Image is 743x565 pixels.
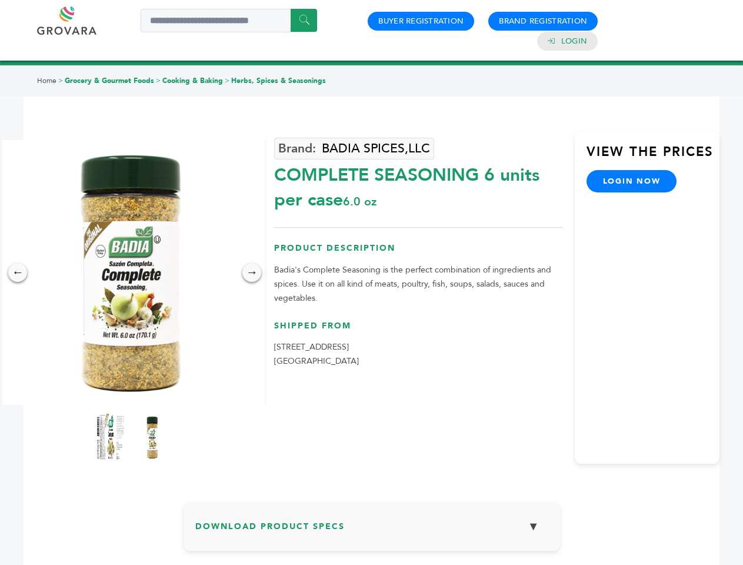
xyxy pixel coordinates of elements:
a: Brand Registration [499,16,587,26]
a: Login [561,36,587,46]
h3: Download Product Specs [195,514,548,548]
span: > [58,76,63,85]
h3: Product Description [274,242,563,263]
a: login now [587,170,677,192]
h3: View the Prices [587,143,719,170]
span: > [156,76,161,85]
a: Herbs, Spices & Seasonings [231,76,326,85]
span: 6.0 oz [343,194,377,210]
h3: Shipped From [274,320,563,341]
a: Buyer Registration [378,16,464,26]
a: Home [37,76,56,85]
a: BADIA SPICES,LLC [274,138,434,159]
p: Badia's Complete Seasoning is the perfect combination of ingredients and spices. Use it on all ki... [274,263,563,305]
a: Grocery & Gourmet Foods [65,76,154,85]
div: ← [8,263,27,282]
p: [STREET_ADDRESS] [GEOGRAPHIC_DATA] [274,340,563,368]
img: COMPLETE SEASONING® 6 units per case 6.0 oz [138,414,167,461]
span: > [225,76,229,85]
div: → [242,263,261,282]
a: Cooking & Baking [162,76,223,85]
button: ▼ [519,514,548,539]
img: COMPLETE SEASONING® 6 units per case 6.0 oz Product Label [96,414,126,461]
input: Search a product or brand... [141,9,317,32]
div: COMPLETE SEASONING 6 units per case [274,157,563,212]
